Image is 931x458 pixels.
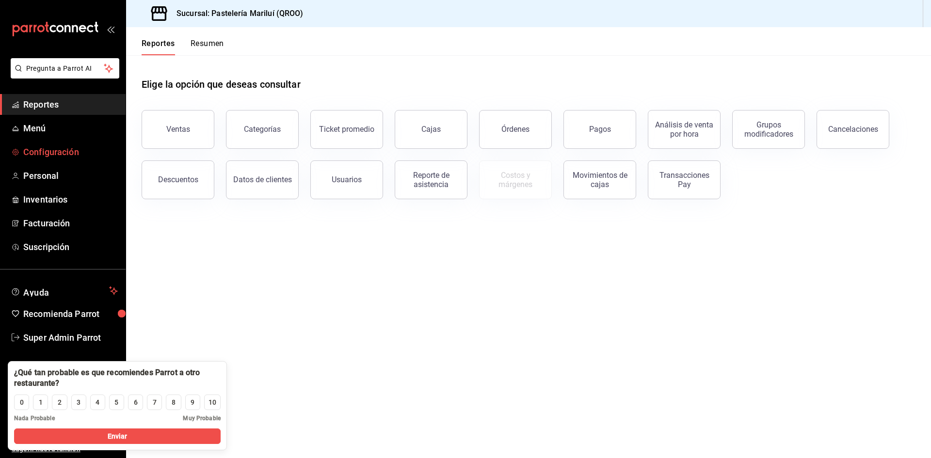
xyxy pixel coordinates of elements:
button: 9 [185,395,200,410]
div: Ventas [166,125,190,134]
a: Pregunta a Parrot AI [7,70,119,80]
span: Personal [23,169,118,182]
button: Cajas [395,110,467,149]
button: Contrata inventarios para ver este reporte [479,160,552,199]
div: 10 [209,397,216,408]
button: Grupos modificadores [732,110,805,149]
button: Movimientos de cajas [563,160,636,199]
div: ¿Qué tan probable es que recomiendes Parrot a otro restaurante? [14,367,221,389]
button: open_drawer_menu [107,25,114,33]
div: 2 [58,397,62,408]
div: Órdenes [501,125,530,134]
h3: Sucursal: Pastelería Mariluí (QROO) [169,8,304,19]
span: Nada Probable [14,414,55,423]
div: 9 [191,397,194,408]
button: Enviar [14,428,221,444]
button: 7 [147,395,162,410]
button: Ticket promedio [310,110,383,149]
span: Pregunta a Parrot AI [26,63,104,74]
span: Facturación [23,217,118,230]
span: Suscripción [23,240,118,253]
span: Configuración [23,145,118,158]
button: Reporte de asistencia [395,160,467,199]
button: 1 [33,395,48,410]
button: 6 [128,395,143,410]
div: Datos de clientes [233,175,292,184]
div: 0 [20,397,24,408]
div: 3 [77,397,80,408]
button: Resumen [191,39,224,55]
button: Análisis de venta por hora [648,110,721,149]
button: Descuentos [142,160,214,199]
span: Inventarios [23,193,118,206]
div: 4 [96,397,99,408]
div: Grupos modificadores [738,120,799,139]
div: Categorías [244,125,281,134]
button: 8 [166,395,181,410]
div: navigation tabs [142,39,224,55]
span: Menú [23,122,118,135]
div: Análisis de venta por hora [654,120,714,139]
div: Cancelaciones [828,125,878,134]
span: Muy Probable [183,414,221,423]
div: Cajas [421,125,441,134]
button: Categorías [226,110,299,149]
button: Reportes [142,39,175,55]
button: Pagos [563,110,636,149]
div: Transacciones Pay [654,171,714,189]
div: 6 [134,397,138,408]
button: 0 [14,395,29,410]
div: 5 [114,397,118,408]
span: Reportes [23,98,118,111]
div: 1 [39,397,43,408]
button: Usuarios [310,160,383,199]
span: Enviar [108,431,128,442]
button: 4 [90,395,105,410]
h1: Elige la opción que deseas consultar [142,77,301,92]
button: Ventas [142,110,214,149]
button: Pregunta a Parrot AI [11,58,119,79]
div: Reporte de asistencia [401,171,461,189]
div: Costos y márgenes [485,171,546,189]
div: Ticket promedio [319,125,374,134]
div: Pagos [589,125,611,134]
button: 10 [204,395,221,410]
button: Transacciones Pay [648,160,721,199]
div: Usuarios [332,175,362,184]
button: Datos de clientes [226,160,299,199]
div: 7 [153,397,157,408]
button: 2 [52,395,67,410]
span: Ayuda [23,285,105,297]
div: Descuentos [158,175,198,184]
button: Cancelaciones [817,110,889,149]
button: 3 [71,395,86,410]
button: 5 [109,395,124,410]
span: Recomienda Parrot [23,307,118,320]
span: Super Admin Parrot [23,331,118,344]
div: 8 [172,397,176,408]
div: Movimientos de cajas [570,171,630,189]
button: Órdenes [479,110,552,149]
